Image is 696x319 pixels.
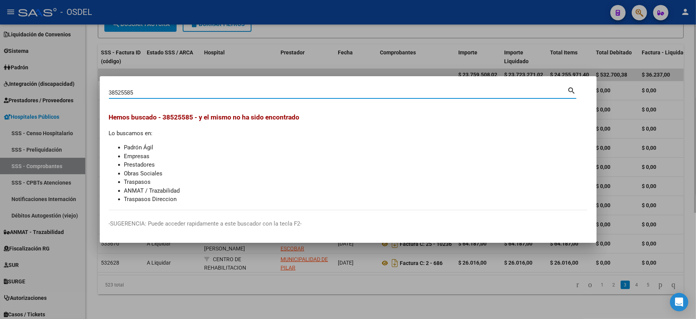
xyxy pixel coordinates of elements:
li: Padrón Ágil [124,143,587,152]
div: Open Intercom Messenger [670,293,688,311]
p: -SUGERENCIA: Puede acceder rapidamente a este buscador con la tecla F2- [109,219,587,228]
div: Lo buscamos en: [109,112,587,204]
li: Traspasos Direccion [124,195,587,204]
span: Hemos buscado - 38525585 - y el mismo no ha sido encontrado [109,113,300,121]
li: Obras Sociales [124,169,587,178]
li: Traspasos [124,178,587,186]
li: Prestadores [124,160,587,169]
mat-icon: search [568,85,576,95]
li: Empresas [124,152,587,161]
li: ANMAT / Trazabilidad [124,186,587,195]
